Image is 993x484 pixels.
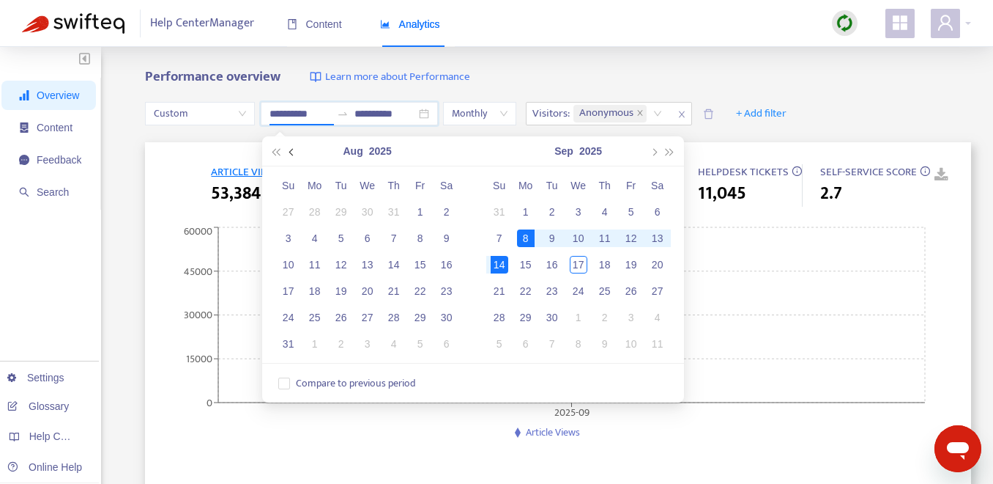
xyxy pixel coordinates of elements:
[644,199,671,225] td: 2025-09-06
[836,14,854,32] img: sync.dc5367851b00ba804db3.png
[820,180,842,207] span: 2.7
[565,225,592,252] td: 2025-09-10
[434,172,460,199] th: Sa
[211,180,261,207] span: 53,384
[19,122,29,133] span: container
[275,199,302,225] td: 2025-07-27
[381,252,407,278] td: 2025-08-14
[622,309,640,326] div: 3
[19,90,29,100] span: signal
[150,10,254,37] span: Help Center Manager
[526,424,580,441] span: Article Views
[539,225,565,252] td: 2025-09-09
[622,256,640,274] div: 19
[491,309,508,326] div: 28
[636,109,644,118] span: close
[820,163,917,181] span: SELF-SERVICE SCORE
[332,256,350,274] div: 12
[491,203,508,221] div: 31
[649,203,666,221] div: 6
[573,105,647,122] span: Anonymous
[302,199,328,225] td: 2025-07-28
[618,252,644,278] td: 2025-09-19
[332,230,350,247] div: 5
[325,69,470,86] span: Learn more about Performance
[539,331,565,357] td: 2025-10-07
[412,335,429,353] div: 5
[385,256,403,274] div: 14
[434,304,460,331] td: 2025-08-30
[385,282,403,300] div: 21
[565,199,592,225] td: 2025-09-03
[934,425,981,472] iframe: Button to launch messaging window
[618,331,644,357] td: 2025-10-10
[592,278,618,304] td: 2025-09-25
[543,335,561,353] div: 7
[275,225,302,252] td: 2025-08-03
[618,278,644,304] td: 2025-09-26
[672,106,691,123] span: close
[354,252,381,278] td: 2025-08-13
[491,256,508,274] div: 14
[332,335,350,353] div: 2
[275,331,302,357] td: 2025-08-31
[407,172,434,199] th: Fr
[579,136,602,166] button: 2025
[649,309,666,326] div: 4
[184,223,212,240] tspan: 60000
[328,172,354,199] th: Tu
[622,230,640,247] div: 12
[434,331,460,357] td: 2025-09-06
[517,335,535,353] div: 6
[618,199,644,225] td: 2025-09-05
[306,335,324,353] div: 1
[385,335,403,353] div: 4
[359,282,376,300] div: 20
[380,18,440,30] span: Analytics
[354,331,381,357] td: 2025-09-03
[622,335,640,353] div: 10
[407,225,434,252] td: 2025-08-08
[891,14,909,32] span: appstore
[407,331,434,357] td: 2025-09-05
[644,304,671,331] td: 2025-10-04
[698,163,789,181] span: HELPDESK TICKETS
[407,278,434,304] td: 2025-08-22
[328,199,354,225] td: 2025-07-29
[539,252,565,278] td: 2025-09-16
[306,230,324,247] div: 4
[207,394,212,411] tspan: 0
[310,69,470,86] a: Learn more about Performance
[328,304,354,331] td: 2025-08-26
[290,375,422,392] span: Compare to previous period
[736,105,786,122] span: + Add filter
[539,172,565,199] th: Tu
[7,372,64,384] a: Settings
[381,278,407,304] td: 2025-08-21
[302,172,328,199] th: Mo
[596,309,614,326] div: 2
[649,230,666,247] div: 13
[434,225,460,252] td: 2025-08-09
[434,278,460,304] td: 2025-08-23
[698,180,746,207] span: 11,045
[438,203,455,221] div: 2
[310,71,321,83] img: image-link
[486,172,513,199] th: Su
[369,136,392,166] button: 2025
[412,203,429,221] div: 1
[486,225,513,252] td: 2025-09-07
[359,256,376,274] div: 13
[306,256,324,274] div: 11
[565,172,592,199] th: We
[280,203,297,221] div: 27
[649,282,666,300] div: 27
[596,282,614,300] div: 25
[280,335,297,353] div: 31
[275,304,302,331] td: 2025-08-24
[725,102,797,125] button: + Add filter
[328,225,354,252] td: 2025-08-05
[343,136,362,166] button: Aug
[337,108,349,120] span: to
[565,252,592,278] td: 2025-09-17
